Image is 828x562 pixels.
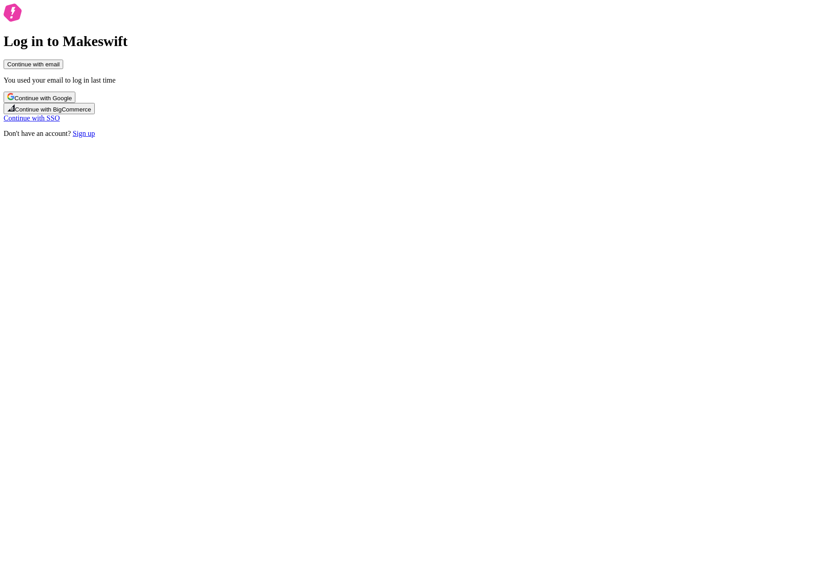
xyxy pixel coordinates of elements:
span: Continue with email [7,61,60,68]
span: Continue with Google [14,95,72,102]
a: Sign up [73,130,95,137]
button: Continue with email [4,60,63,69]
button: Continue with BigCommerce [4,103,95,114]
p: You used your email to log in last time [4,76,824,84]
a: Continue with SSO [4,114,60,122]
button: Continue with Google [4,92,75,103]
h1: Log in to Makeswift [4,33,824,50]
span: Continue with BigCommerce [15,106,91,113]
p: Don't have an account? [4,130,824,138]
